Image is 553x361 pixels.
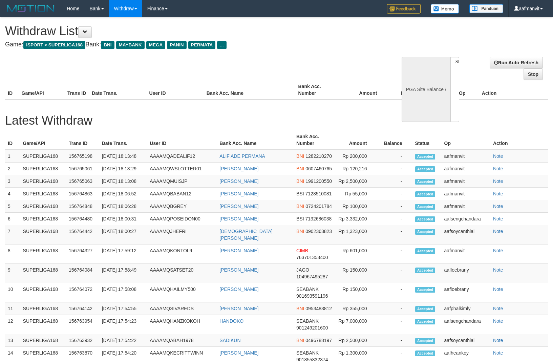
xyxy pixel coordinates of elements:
[490,130,548,150] th: Action
[219,153,265,159] a: ALIF ADE PERMANA
[219,204,258,209] a: [PERSON_NAME]
[493,178,503,184] a: Note
[415,351,435,356] span: Accepted
[147,80,204,100] th: User ID
[20,315,66,334] td: SUPERLIGA168
[387,4,421,14] img: Feedback.jpg
[296,274,328,279] span: 104967495287
[20,200,66,213] td: SUPERLIGA168
[442,130,490,150] th: Op
[147,245,217,264] td: AAAAMQKONTOL9
[442,245,490,264] td: aafmanvit
[412,130,442,150] th: Status
[147,264,217,283] td: AAAAMQSATSET20
[99,213,147,225] td: [DATE] 18:00:31
[296,318,319,324] span: SEABANK
[296,293,328,299] span: 901693591196
[66,245,99,264] td: 156764327
[377,188,412,200] td: -
[5,264,20,283] td: 9
[99,264,147,283] td: [DATE] 17:58:49
[415,248,435,254] span: Accepted
[219,338,240,343] a: SADIKUN
[296,178,304,184] span: BNI
[219,286,258,292] a: [PERSON_NAME]
[66,130,99,150] th: Trans ID
[294,130,336,150] th: Bank Acc. Number
[296,204,304,209] span: BNI
[5,188,20,200] td: 4
[524,68,543,80] a: Stop
[99,130,147,150] th: Date Trans.
[341,80,387,100] th: Amount
[20,334,66,347] td: SUPERLIGA168
[296,248,308,253] span: CIMB
[147,188,217,200] td: AAAAMQBABAN12
[20,213,66,225] td: SUPERLIGA168
[219,267,258,273] a: [PERSON_NAME]
[20,150,66,163] td: SUPERLIGA168
[219,216,258,221] a: [PERSON_NAME]
[415,154,435,160] span: Accepted
[147,315,217,334] td: AAAAMQHANZKOKOH
[415,216,435,222] span: Accepted
[296,286,319,292] span: SEABANK
[296,153,304,159] span: BNI
[493,248,503,253] a: Note
[336,302,377,315] td: Rp 355,000
[5,114,548,127] h1: Latest Withdraw
[147,213,217,225] td: AAAAMQPOSEIDON00
[147,302,217,315] td: AAAAMQSIVAREDS
[442,264,490,283] td: aafloebrany
[204,80,296,100] th: Bank Acc. Name
[219,248,258,253] a: [PERSON_NAME]
[147,283,217,302] td: AAAAMQHAILMY500
[442,200,490,213] td: aafmanvit
[493,191,503,196] a: Note
[99,302,147,315] td: [DATE] 17:54:55
[336,163,377,175] td: Rp 120,216
[493,318,503,324] a: Note
[66,334,99,347] td: 156763932
[493,267,503,273] a: Note
[147,130,217,150] th: User ID
[219,191,258,196] a: [PERSON_NAME]
[415,191,435,197] span: Accepted
[20,283,66,302] td: SUPERLIGA168
[387,80,429,100] th: Balance
[296,80,341,100] th: Bank Acc. Number
[402,57,450,122] div: PGA Site Balance /
[442,163,490,175] td: aafmanvit
[490,57,543,68] a: Run Auto-Refresh
[147,200,217,213] td: AAAAMQBGREY
[147,150,217,163] td: AAAAMQADEALIF12
[377,163,412,175] td: -
[296,166,304,171] span: BNI
[5,175,20,188] td: 3
[296,350,319,356] span: SEABANK
[336,283,377,302] td: Rp 150,000
[219,178,258,184] a: [PERSON_NAME]
[377,213,412,225] td: -
[305,153,332,159] span: 1282210270
[219,166,258,171] a: [PERSON_NAME]
[66,175,99,188] td: 156765063
[66,315,99,334] td: 156763954
[305,178,332,184] span: 1991200550
[296,306,304,311] span: BNI
[377,150,412,163] td: -
[336,264,377,283] td: Rp 150,000
[5,24,362,38] h1: Withdraw List
[336,334,377,347] td: Rp 2,500,000
[66,200,99,213] td: 156764848
[99,334,147,347] td: [DATE] 17:54:22
[377,130,412,150] th: Balance
[442,213,490,225] td: aafsengchandara
[469,4,503,13] img: panduan.png
[336,150,377,163] td: Rp 200,000
[101,41,114,49] span: BNI
[415,166,435,172] span: Accepted
[99,245,147,264] td: [DATE] 17:59:12
[442,283,490,302] td: aafloebrany
[19,80,65,100] th: Game/API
